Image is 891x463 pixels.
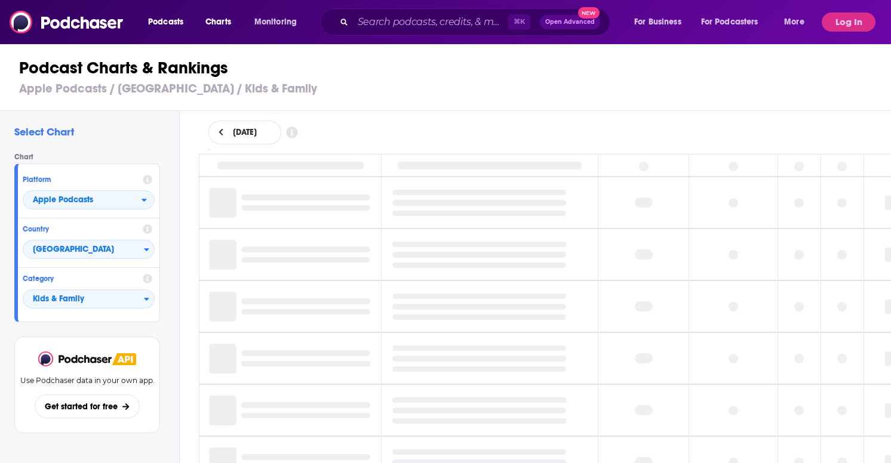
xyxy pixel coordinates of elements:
span: ⌘ K [508,14,530,30]
span: New [578,7,600,18]
span: Monitoring [254,14,297,30]
button: open menu [140,13,199,32]
p: Use Podchaser data in your own app. [20,376,155,385]
img: Podchaser API banner [112,353,136,365]
h4: Country [23,225,138,233]
input: Search podcasts, credits, & more... [353,13,508,32]
span: [DATE] [233,128,257,137]
span: [GEOGRAPHIC_DATA] [23,240,144,260]
span: More [784,14,804,30]
button: open menu [23,190,155,209]
button: Categories [23,289,155,308]
button: Open AdvancedNew [540,15,600,29]
span: Charts [205,14,231,30]
img: Podchaser - Follow, Share and Rate Podcasts [10,11,124,33]
a: Charts [198,13,238,32]
h3: Apple Podcasts / [GEOGRAPHIC_DATA] / Kids & Family [19,81,882,96]
h1: Podcast Charts & Rankings [19,57,882,79]
h4: Chart [14,153,170,161]
button: Get started for free [35,394,139,418]
img: Podchaser - Follow, Share and Rate Podcasts [38,351,112,366]
button: open menu [626,13,696,32]
span: Apple Podcasts [33,196,93,204]
h2: Select Chart [14,125,170,138]
span: Kids & Family [23,289,144,310]
h2: Platforms [23,190,155,209]
button: open menu [693,13,776,32]
button: open menu [776,13,819,32]
span: Open Advanced [545,19,595,25]
h4: Platform [23,175,138,184]
button: Countries [23,240,155,259]
button: open menu [246,13,312,32]
span: Podcasts [148,14,183,30]
div: Search podcasts, credits, & more... [331,8,622,36]
span: Get started for free [45,402,118,412]
span: For Podcasters [701,14,758,30]
span: For Business [634,14,681,30]
h4: Category [23,274,138,283]
button: Log In [822,13,875,32]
